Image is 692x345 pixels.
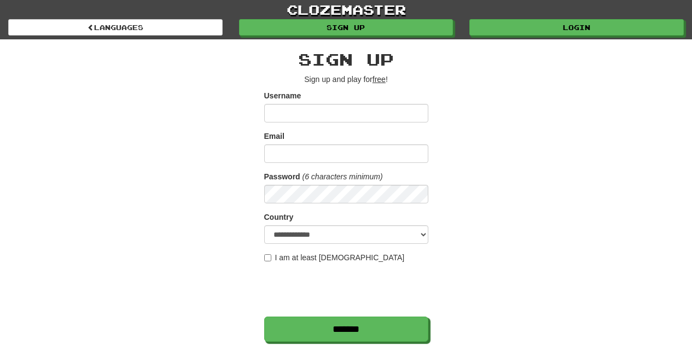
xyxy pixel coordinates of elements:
a: Languages [8,19,223,36]
h2: Sign up [264,50,428,68]
label: I am at least [DEMOGRAPHIC_DATA] [264,252,405,263]
u: free [373,75,386,84]
a: Login [469,19,684,36]
em: (6 characters minimum) [303,172,383,181]
p: Sign up and play for ! [264,74,428,85]
label: Username [264,90,301,101]
label: Country [264,212,294,223]
a: Sign up [239,19,453,36]
input: I am at least [DEMOGRAPHIC_DATA] [264,254,271,261]
iframe: reCAPTCHA [264,268,431,311]
label: Password [264,171,300,182]
label: Email [264,131,284,142]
